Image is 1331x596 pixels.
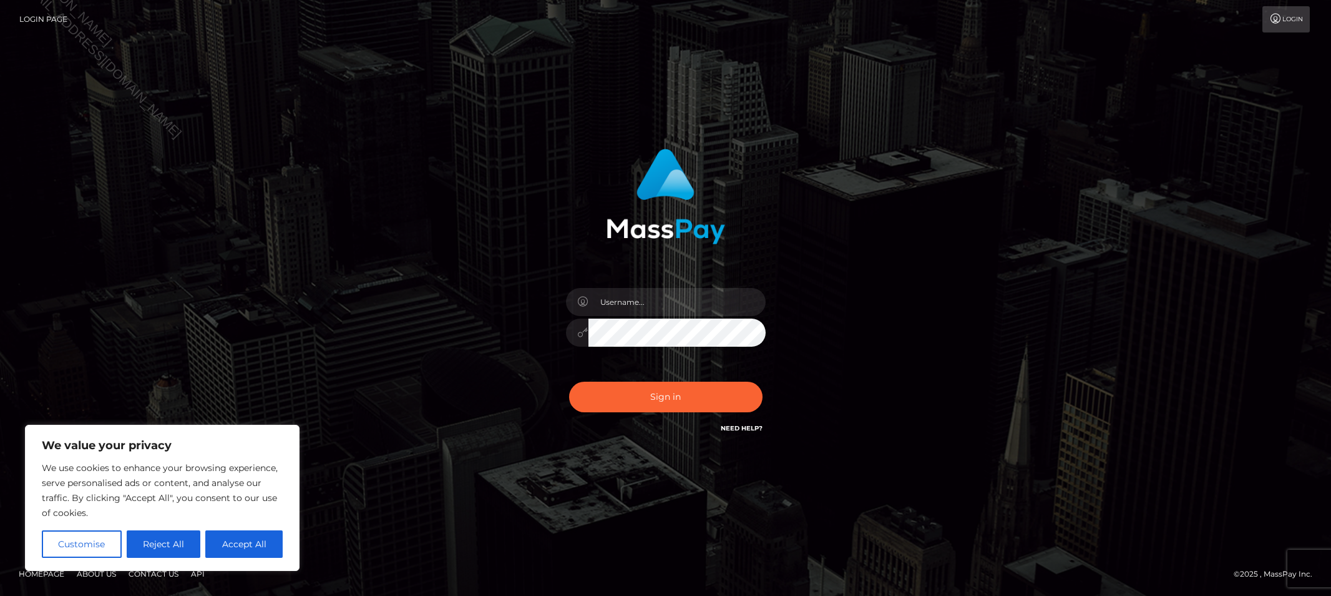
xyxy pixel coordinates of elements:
[1262,6,1310,32] a: Login
[127,530,201,558] button: Reject All
[569,382,763,412] button: Sign in
[588,288,766,316] input: Username...
[186,564,210,584] a: API
[205,530,283,558] button: Accept All
[42,530,122,558] button: Customise
[42,438,283,453] p: We value your privacy
[72,564,121,584] a: About Us
[607,149,725,244] img: MassPay Login
[14,564,69,584] a: Homepage
[1234,567,1322,581] div: © 2025 , MassPay Inc.
[124,564,183,584] a: Contact Us
[19,6,67,32] a: Login Page
[721,424,763,432] a: Need Help?
[25,425,300,571] div: We value your privacy
[42,460,283,520] p: We use cookies to enhance your browsing experience, serve personalised ads or content, and analys...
